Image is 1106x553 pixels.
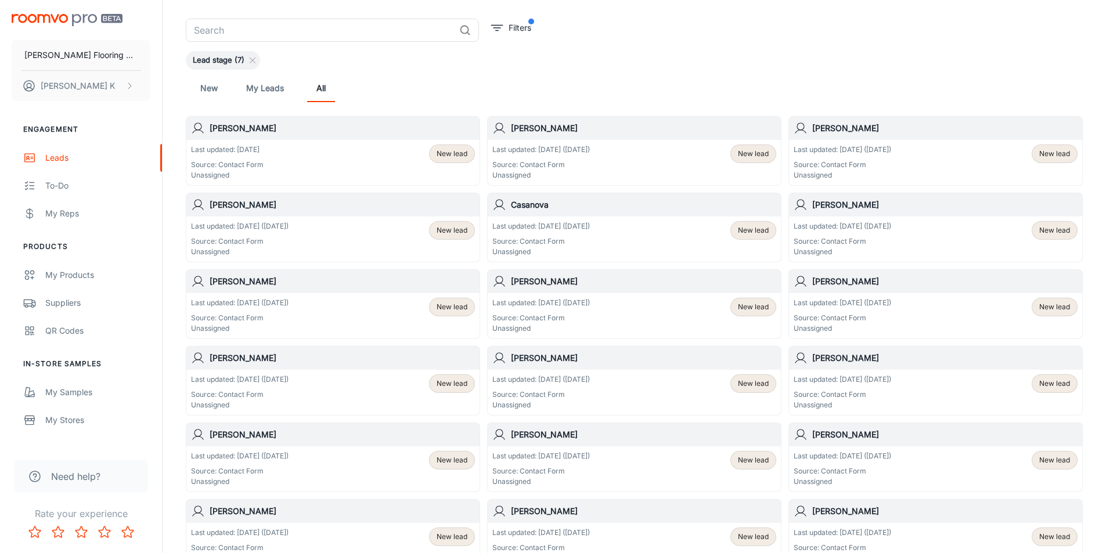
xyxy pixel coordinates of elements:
[191,313,289,323] p: Source: Contact Form
[509,21,531,34] p: Filters
[45,414,150,427] div: My Stores
[116,521,139,544] button: Rate 5 star
[511,122,776,135] h6: [PERSON_NAME]
[794,451,891,461] p: Last updated: [DATE] ([DATE])
[307,74,335,102] a: All
[1039,378,1070,389] span: New lead
[492,160,590,170] p: Source: Contact Form
[794,543,891,553] p: Source: Contact Form
[437,455,467,465] span: New lead
[191,476,289,487] p: Unassigned
[437,149,467,159] span: New lead
[492,221,590,232] p: Last updated: [DATE] ([DATE])
[186,55,251,66] span: Lead stage (7)
[794,527,891,538] p: Last updated: [DATE] ([DATE])
[24,49,138,62] p: [PERSON_NAME] Flooring Center Inc
[794,247,891,257] p: Unassigned
[93,521,116,544] button: Rate 4 star
[9,507,153,521] p: Rate your experience
[12,14,123,26] img: Roomvo PRO Beta
[191,236,289,247] p: Source: Contact Form
[492,466,590,476] p: Source: Contact Form
[794,476,891,487] p: Unassigned
[794,236,891,247] p: Source: Contact Form
[186,116,480,186] a: [PERSON_NAME]Last updated: [DATE]Source: Contact FormUnassignedNew lead
[492,543,590,553] p: Source: Contact Form
[492,144,590,155] p: Last updated: [DATE] ([DATE])
[487,116,781,186] a: [PERSON_NAME]Last updated: [DATE] ([DATE])Source: Contact FormUnassignedNew lead
[492,476,590,487] p: Unassigned
[191,144,264,155] p: Last updated: [DATE]
[794,374,891,385] p: Last updated: [DATE] ([DATE])
[45,297,150,309] div: Suppliers
[492,527,590,538] p: Last updated: [DATE] ([DATE])
[492,298,590,308] p: Last updated: [DATE] ([DATE])
[186,346,480,415] a: [PERSON_NAME]Last updated: [DATE] ([DATE])Source: Contact FormUnassignedNew lead
[812,122,1078,135] h6: [PERSON_NAME]
[210,275,475,288] h6: [PERSON_NAME]
[812,352,1078,364] h6: [PERSON_NAME]
[788,346,1083,415] a: [PERSON_NAME]Last updated: [DATE] ([DATE])Source: Contact FormUnassignedNew lead
[738,302,769,312] span: New lead
[186,193,480,262] a: [PERSON_NAME]Last updated: [DATE] ([DATE])Source: Contact FormUnassignedNew lead
[511,428,776,441] h6: [PERSON_NAME]
[794,170,891,180] p: Unassigned
[70,521,93,544] button: Rate 3 star
[738,149,769,159] span: New lead
[191,389,289,400] p: Source: Contact Form
[210,428,475,441] h6: [PERSON_NAME]
[738,455,769,465] span: New lead
[487,422,781,492] a: [PERSON_NAME]Last updated: [DATE] ([DATE])Source: Contact FormUnassignedNew lead
[45,207,150,220] div: My Reps
[191,543,289,553] p: Source: Contact Form
[437,378,467,389] span: New lead
[191,298,289,308] p: Last updated: [DATE] ([DATE])
[794,389,891,400] p: Source: Contact Form
[191,466,289,476] p: Source: Contact Form
[41,79,115,92] p: [PERSON_NAME] K
[487,346,781,415] a: [PERSON_NAME]Last updated: [DATE] ([DATE])Source: Contact FormUnassignedNew lead
[788,422,1083,492] a: [PERSON_NAME]Last updated: [DATE] ([DATE])Source: Contact FormUnassignedNew lead
[511,505,776,518] h6: [PERSON_NAME]
[186,19,455,42] input: Search
[794,323,891,334] p: Unassigned
[191,374,289,385] p: Last updated: [DATE] ([DATE])
[45,269,150,281] div: My Products
[23,521,46,544] button: Rate 1 star
[1039,455,1070,465] span: New lead
[788,116,1083,186] a: [PERSON_NAME]Last updated: [DATE] ([DATE])Source: Contact FormUnassignedNew lead
[46,521,70,544] button: Rate 2 star
[511,275,776,288] h6: [PERSON_NAME]
[191,451,289,461] p: Last updated: [DATE] ([DATE])
[794,400,891,410] p: Unassigned
[191,170,264,180] p: Unassigned
[812,428,1078,441] h6: [PERSON_NAME]
[45,151,150,164] div: Leads
[788,193,1083,262] a: [PERSON_NAME]Last updated: [DATE] ([DATE])Source: Contact FormUnassignedNew lead
[492,400,590,410] p: Unassigned
[191,160,264,170] p: Source: Contact Form
[1039,532,1070,542] span: New lead
[186,51,260,70] div: Lead stage (7)
[437,225,467,236] span: New lead
[794,160,891,170] p: Source: Contact Form
[12,71,150,101] button: [PERSON_NAME] K
[511,198,776,211] h6: Casanova
[794,144,891,155] p: Last updated: [DATE] ([DATE])
[191,247,289,257] p: Unassigned
[210,122,475,135] h6: [PERSON_NAME]
[492,451,590,461] p: Last updated: [DATE] ([DATE])
[186,422,480,492] a: [PERSON_NAME]Last updated: [DATE] ([DATE])Source: Contact FormUnassignedNew lead
[487,269,781,339] a: [PERSON_NAME]Last updated: [DATE] ([DATE])Source: Contact FormUnassignedNew lead
[186,269,480,339] a: [PERSON_NAME]Last updated: [DATE] ([DATE])Source: Contact FormUnassignedNew lead
[794,313,891,323] p: Source: Contact Form
[210,352,475,364] h6: [PERSON_NAME]
[246,74,284,102] a: My Leads
[492,170,590,180] p: Unassigned
[492,374,590,385] p: Last updated: [DATE] ([DATE])
[794,298,891,308] p: Last updated: [DATE] ([DATE])
[45,324,150,337] div: QR Codes
[492,247,590,257] p: Unassigned
[45,386,150,399] div: My Samples
[1039,302,1070,312] span: New lead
